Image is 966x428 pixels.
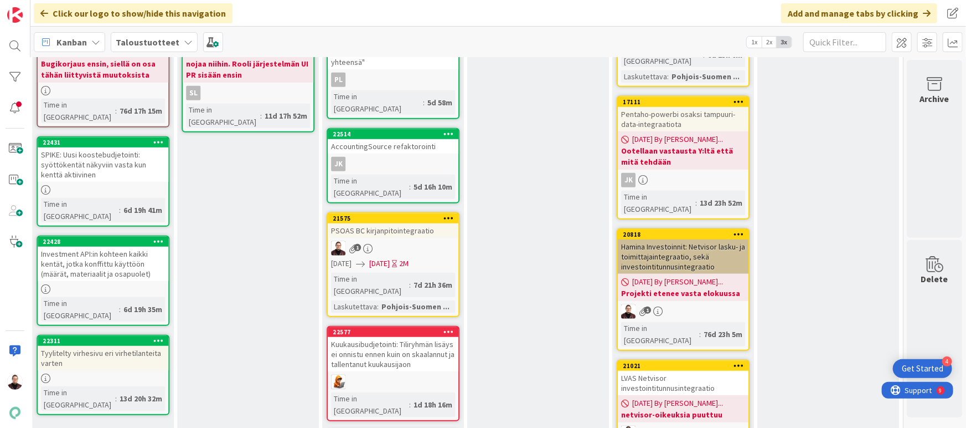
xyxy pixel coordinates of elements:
div: 2M [399,258,409,269]
input: Quick Filter... [803,32,886,52]
div: Time in [GEOGRAPHIC_DATA] [331,175,409,199]
img: avatar [7,405,23,421]
span: : [260,110,262,122]
div: 5d 58m [425,96,455,109]
span: 3x [777,37,792,48]
div: 17111 [618,97,748,107]
span: : [377,300,379,313]
a: 22431SPIKE: Uusi koostebudjetointi: syöttökentät näkyviin vasta kun kenttä aktiivinenTime in [GEO... [37,136,169,227]
a: [DATE] By [PERSON_NAME]...Bugikorjaus ensin, siellä on osa tähän liittyvistä muutoksistaTime in [... [37,9,169,128]
div: 76d 17h 15m [117,105,165,117]
a: 22428Investment API:in kohteen kaikki kentät, jotka konffittu käyttöön (määrät, materiaalit ja os... [37,236,169,326]
a: 22514AccountingSource refaktorointiJKTime in [GEOGRAPHIC_DATA]:5d 16h 10m [327,128,459,203]
div: Time in [GEOGRAPHIC_DATA] [41,99,115,123]
div: 9 [58,4,60,13]
img: AA [621,304,636,319]
div: Time in [GEOGRAPHIC_DATA] [331,393,409,417]
b: Ootellaan vastausta Y:ltä että mitä tehdään [621,145,745,167]
div: JK [328,157,458,171]
div: 22431SPIKE: Uusi koostebudjetointi: syöttökentät näkyviin vasta kun kenttä aktiivinen [38,137,168,182]
span: [DATE] [369,258,390,269]
div: Time in [GEOGRAPHIC_DATA] [41,386,115,411]
b: Bugikorjaus ensin, siellä on osa tähän liittyvistä muutoksista [41,58,165,80]
b: Drafti PR auki, mutta sisältää edellisen PR:n muutoksia koska nojaa niihin. Rooli järjestelmän UI... [186,36,310,80]
a: Lisätään metriikat: "Budjetista jyvittämättä", "Lisätyövarausta jyvittämättä" ja "maksuerät yhtee... [327,14,459,119]
span: : [699,328,701,340]
div: Pohjois-Suomen ... [379,300,452,313]
div: 6d 19h 41m [121,204,165,216]
div: 22577 [328,327,458,337]
div: Time in [GEOGRAPHIC_DATA] [621,191,695,215]
div: 22428Investment API:in kohteen kaikki kentät, jotka konffittu käyttöön (määrät, materiaalit ja os... [38,237,168,281]
div: 13d 20h 32m [117,393,165,405]
div: 21021 [623,362,748,370]
a: 17111Pentaho-powerbi osaksi tampuuri-data-integraatiota[DATE] By [PERSON_NAME]...Ootellaan vastau... [617,96,750,220]
div: Kuukausibudjetointi: Tiliryhmän lisäys ei onnistu ennen kuin on skaalannut ja tallentanut kuukaus... [328,337,458,371]
span: [DATE] By [PERSON_NAME]... [632,134,723,145]
div: 22514 [328,129,458,139]
div: Time in [GEOGRAPHIC_DATA] [41,297,119,322]
span: 1 [644,307,651,314]
span: 1 [354,244,361,251]
div: JK [331,157,345,171]
div: PSOAS BC kirjanpitointegraatio [328,223,458,238]
img: AA [331,241,345,256]
a: 21575PSOAS BC kirjanpitointegraatioAA[DATE][DATE]2MTime in [GEOGRAPHIC_DATA]:7d 21h 36mLaskutetta... [327,212,459,317]
span: [DATE] By [PERSON_NAME]... [632,276,723,288]
div: Hamina Investoinnit: Netvisor lasku- ja toimittajaintegraatio, sekä investointitunnusintegraatio [618,240,748,274]
div: 76d 23h 5m [701,328,745,340]
div: 21575 [333,215,458,222]
div: 13d 23h 52m [697,197,745,209]
div: 22514AccountingSource refaktorointi [328,129,458,154]
span: : [409,399,411,411]
img: MH [331,375,345,389]
img: Visit kanbanzone.com [7,7,23,23]
div: AA [328,241,458,256]
div: 22431 [38,137,168,147]
div: Open Get Started checklist, remaining modules: 4 [893,359,952,378]
div: 17111Pentaho-powerbi osaksi tampuuri-data-integraatiota [618,97,748,131]
div: 22428 [38,237,168,247]
div: 4 [942,356,952,366]
span: Kanban [56,35,87,49]
div: Pohjois-Suomen ... [669,70,742,83]
span: : [409,279,411,291]
div: 20818 [618,230,748,240]
span: [DATE] [331,258,352,269]
span: : [119,204,121,216]
div: 20818 [623,231,748,238]
div: 22311 [43,337,168,345]
div: Time in [GEOGRAPHIC_DATA] [331,273,409,297]
span: 2x [762,37,777,48]
div: Time in [GEOGRAPHIC_DATA] [186,104,260,128]
div: 21021LVAS Netvisor investointitunnusintegraatio [618,361,748,395]
div: Time in [GEOGRAPHIC_DATA] [331,90,423,115]
div: Archive [920,92,949,105]
div: Click our logo to show/hide this navigation [34,3,233,23]
span: 1x [747,37,762,48]
div: AccountingSource refaktorointi [328,139,458,154]
div: 5d 16h 10m [411,181,455,193]
div: MH [328,375,458,389]
b: Projekti etenee vasta elokuussa [621,288,745,299]
div: Tyylitelty virhesivu eri virhetilanteita varten [38,346,168,370]
div: 22514 [333,130,458,138]
a: 20818Hamina Investoinnit: Netvisor lasku- ja toimittajaintegraatio, sekä investointitunnusintegra... [617,228,750,351]
div: 6d 19h 35m [121,303,165,315]
div: 21575 [328,213,458,223]
a: 22577Kuukausibudjetointi: Tiliryhmän lisäys ei onnistu ennen kuin on skaalannut ja tallentanut ku... [327,326,459,421]
span: : [115,105,117,117]
span: : [423,96,425,109]
div: 22311 [38,336,168,346]
span: : [115,393,117,405]
div: Delete [921,272,948,286]
span: : [119,303,121,315]
div: 22311Tyylitelty virhesivu eri virhetilanteita varten [38,336,168,370]
div: 21021 [618,361,748,371]
a: 22311Tyylitelty virhesivu eri virhetilanteita vartenTime in [GEOGRAPHIC_DATA]:13d 20h 32m [37,335,169,415]
div: PL [331,73,345,87]
div: AA [618,304,748,319]
div: 22431 [43,139,168,146]
div: 7d 21h 36m [411,279,455,291]
div: Get Started [902,363,943,374]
